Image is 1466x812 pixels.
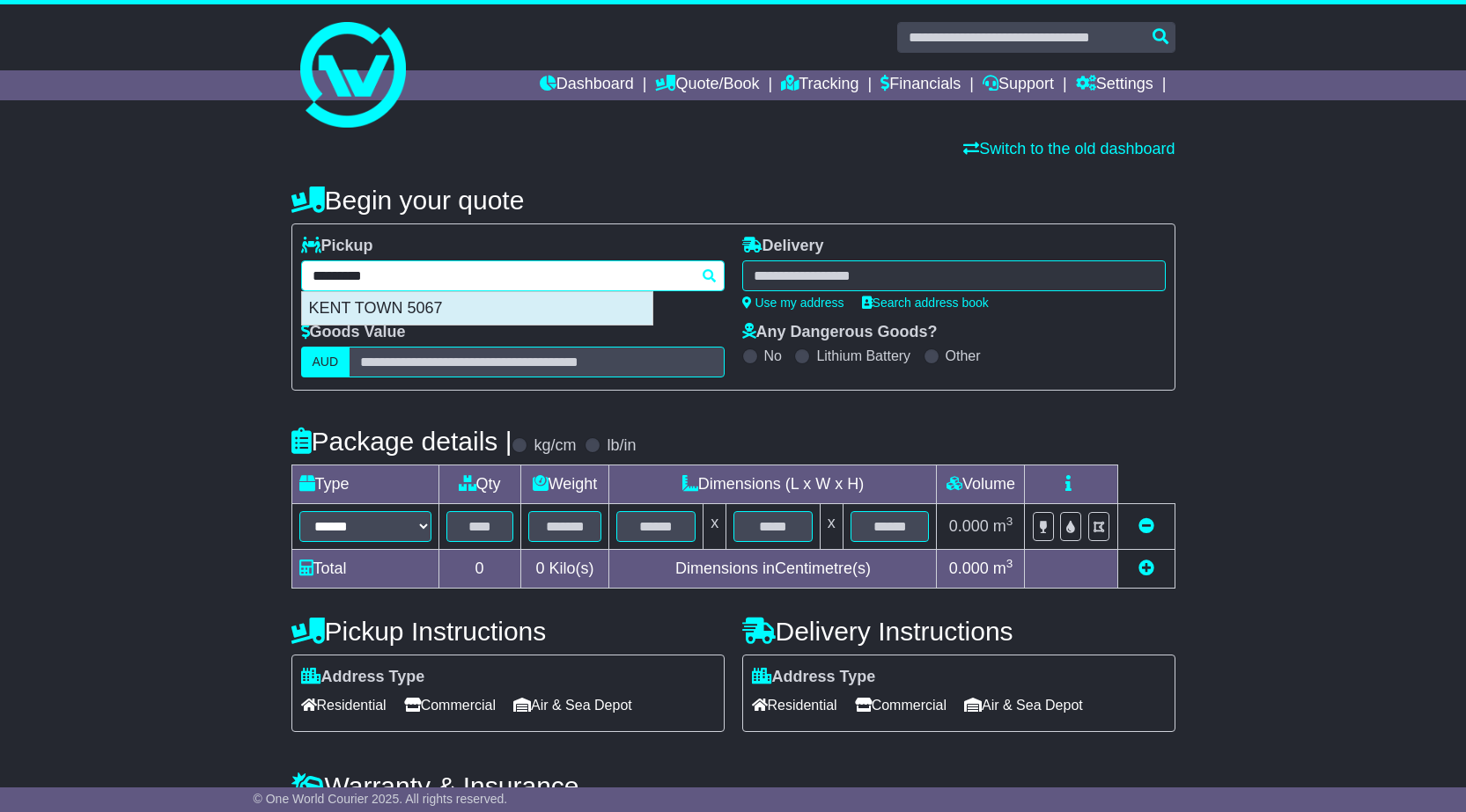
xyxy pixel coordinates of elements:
td: Volume [937,465,1025,504]
a: Financials [880,70,961,100]
a: Tracking [781,70,858,100]
a: Settings [1076,70,1153,100]
td: 0 [438,550,520,589]
a: Dashboard [540,70,634,100]
label: kg/cm [534,436,576,456]
h4: Warranty & Insurance [291,772,1175,801]
h4: Package details | [291,427,512,456]
h4: Pickup Instructions [291,617,725,646]
label: Delivery [742,237,824,256]
span: Residential [301,691,387,719]
label: lb/in [607,436,636,456]
h4: Delivery Instructions [742,617,1175,646]
a: Quote/Book [655,70,759,100]
label: Address Type [301,668,425,687]
td: Dimensions in Centimetre(s) [609,550,937,589]
sup: 3 [1006,515,1013,528]
td: Total [291,550,438,589]
label: No [764,347,782,364]
a: Search address book [862,296,989,310]
div: KENT TOWN 5067 [302,292,652,326]
typeahead: Please provide city [301,260,725,291]
a: Use my address [742,296,844,310]
a: Add new item [1138,560,1154,577]
a: Remove this item [1138,517,1154,535]
td: Kilo(s) [520,550,609,589]
span: Air & Sea Depot [964,691,1083,719]
span: © One World Courier 2025. All rights reserved. [254,792,508,806]
td: Qty [438,465,520,504]
label: Other [946,347,981,364]
a: Support [983,70,1054,100]
sup: 3 [1006,557,1013,570]
label: Pickup [301,237,373,256]
span: m [993,517,1013,535]
label: AUD [301,347,350,377]
span: Air & Sea Depot [513,691,632,719]
td: Type [291,465,438,504]
span: Commercial [855,691,947,719]
span: Residential [752,691,837,719]
span: m [993,560,1013,577]
span: 0.000 [949,560,989,577]
td: Dimensions (L x W x H) [609,465,937,504]
a: Switch to the old dashboard [963,140,1175,157]
span: Commercial [404,691,496,719]
td: Weight [520,465,609,504]
label: Any Dangerous Goods? [742,323,938,342]
label: Goods Value [301,323,406,342]
span: 0 [535,560,544,577]
label: Address Type [752,668,876,687]
td: x [820,504,843,550]
h4: Begin your quote [291,186,1175,215]
td: x [704,504,726,550]
span: 0.000 [949,517,989,535]
label: Lithium Battery [816,347,910,364]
